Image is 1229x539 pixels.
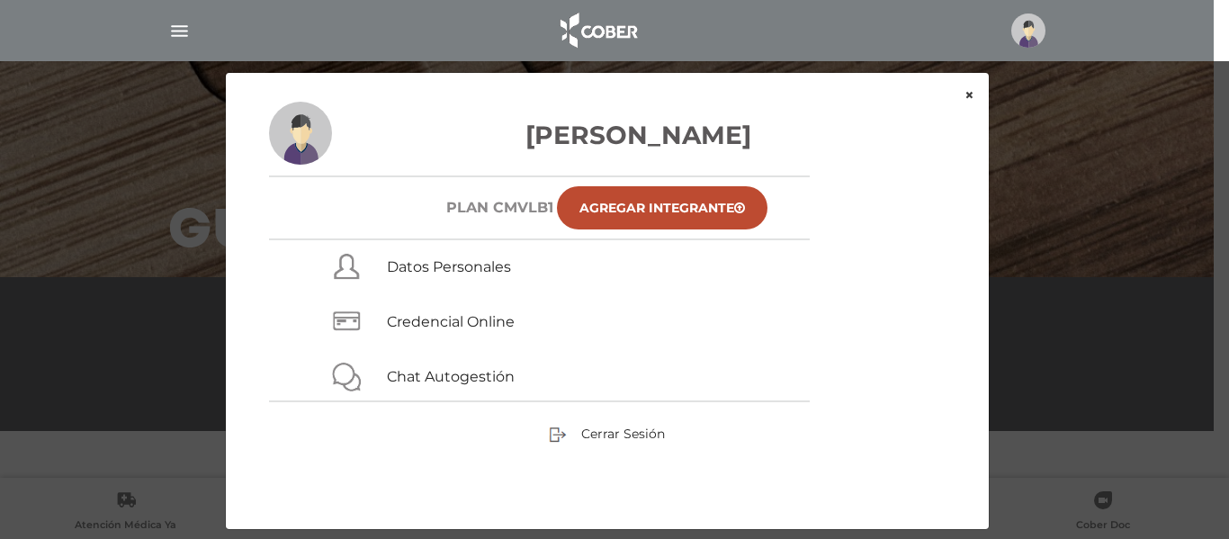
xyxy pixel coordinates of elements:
[950,73,989,118] button: ×
[1011,13,1045,48] img: profile-placeholder.svg
[269,116,946,154] h3: [PERSON_NAME]
[551,9,645,52] img: logo_cober_home-white.png
[269,102,332,165] img: profile-placeholder.svg
[557,186,767,229] a: Agregar Integrante
[387,368,515,385] a: Chat Autogestión
[549,425,665,441] a: Cerrar Sesión
[387,258,511,275] a: Datos Personales
[168,20,191,42] img: Cober_menu-lines-white.svg
[581,426,665,442] span: Cerrar Sesión
[446,199,553,216] h6: Plan CMVLB1
[387,313,515,330] a: Credencial Online
[549,426,567,444] img: sign-out.png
